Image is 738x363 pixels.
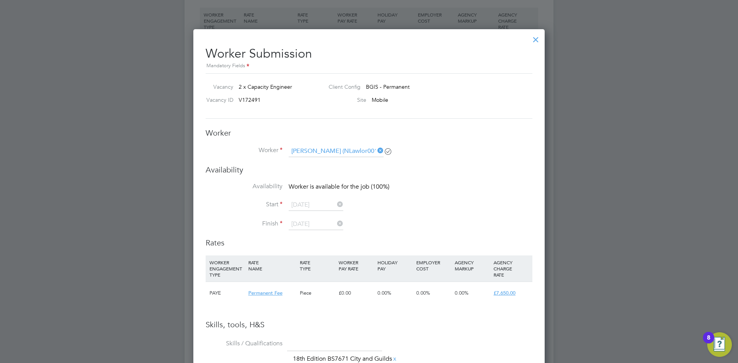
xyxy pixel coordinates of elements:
[289,146,384,157] input: Search for...
[239,96,261,103] span: V172491
[289,183,389,191] span: Worker is available for the job (100%)
[206,340,283,348] label: Skills / Qualifications
[203,96,233,103] label: Vacancy ID
[206,320,532,330] h3: Skills, tools, H&S
[372,96,388,103] span: Mobile
[206,238,532,248] h3: Rates
[376,255,414,275] div: HOLIDAY PAY
[206,62,532,70] div: Mandatory Fields
[298,255,337,275] div: RATE TYPE
[289,199,343,211] input: Select one
[206,182,283,191] label: Availability
[206,165,532,175] h3: Availability
[289,219,343,230] input: Select one
[707,338,710,348] div: 8
[416,290,430,296] span: 0.00%
[206,220,283,228] label: Finish
[239,83,292,90] span: 2 x Capacity Engineer
[206,40,532,70] h2: Worker Submission
[206,201,283,209] label: Start
[453,255,492,275] div: AGENCY MARKUP
[337,255,376,275] div: WORKER PAY RATE
[246,255,298,275] div: RATE NAME
[455,290,469,296] span: 0.00%
[322,96,366,103] label: Site
[492,255,530,282] div: AGENCY CHARGE RATE
[208,282,246,304] div: PAYE
[337,282,376,304] div: £0.00
[414,255,453,275] div: EMPLOYER COST
[322,83,361,90] label: Client Config
[707,332,732,357] button: Open Resource Center, 8 new notifications
[494,290,515,296] span: £7,650.00
[206,128,532,138] h3: Worker
[206,146,283,154] label: Worker
[298,282,337,304] div: Piece
[208,255,246,282] div: WORKER ENGAGEMENT TYPE
[248,290,283,296] span: Permanent Fee
[377,290,391,296] span: 0.00%
[203,83,233,90] label: Vacancy
[366,83,410,90] span: BGIS - Permanent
